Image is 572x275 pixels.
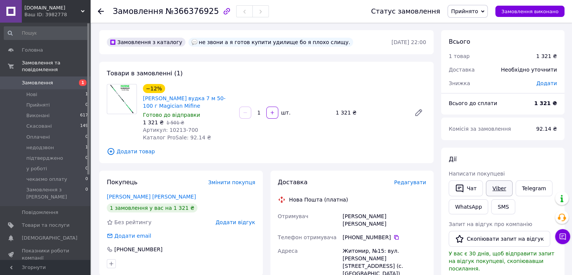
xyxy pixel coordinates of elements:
[107,147,426,156] span: Додати товар
[449,80,470,86] span: Знижка
[516,180,552,196] a: Telegram
[85,165,88,172] span: 0
[278,248,298,254] span: Адреса
[22,79,53,86] span: Замовлення
[536,126,557,132] span: 92.14 ₴
[85,134,88,141] span: 0
[24,11,90,18] div: Ваш ID: 3982778
[536,52,557,60] div: 1 321 ₴
[107,194,196,200] a: [PERSON_NAME] [PERSON_NAME]
[451,8,478,14] span: Прийнято
[287,196,350,203] div: Нова Пошта (платна)
[534,100,557,106] b: 1 321 ₴
[26,144,54,151] span: недодзвон
[166,120,184,125] span: 1 501 ₴
[22,47,43,53] span: Головна
[449,180,483,196] button: Чат
[107,179,138,186] span: Покупець
[278,179,308,186] span: Доставка
[85,155,88,162] span: 0
[333,107,408,118] div: 1 321 ₴
[98,8,104,15] div: Повернутися назад
[26,91,37,98] span: Нові
[191,39,197,45] img: :speech_balloon:
[278,213,308,219] span: Отримувач
[449,221,532,227] span: Запит на відгук про компанію
[143,127,198,133] span: Артикул: 10213-700
[449,67,475,73] span: Доставка
[449,251,554,272] span: У вас є 30 днів, щоб відправити запит на відгук покупцеві, скопіювавши посилання.
[85,102,88,108] span: 0
[394,179,426,185] span: Редагувати
[449,231,550,247] button: Скопіювати запит на відгук
[143,95,226,109] a: [PERSON_NAME] вудка 7 м 50-100 г Magician Mifine
[26,123,52,130] span: Скасовані
[143,134,211,141] span: Каталог ProSale: 92.14 ₴
[496,61,561,78] div: Необхідно уточнити
[110,84,134,114] img: Махова вудка 7 м 50-100 г Magician Mifine
[449,156,457,163] span: Дії
[143,119,164,125] span: 1 321 ₴
[26,165,47,172] span: у роботі
[85,186,88,200] span: 0
[495,6,564,17] button: Замовлення виконано
[26,176,67,183] span: чекаємо оплату
[80,112,88,119] span: 617
[501,9,558,14] span: Замовлення виконано
[449,199,488,214] a: WhatsApp
[165,7,219,16] span: №366376925
[341,209,428,231] div: [PERSON_NAME] [PERSON_NAME]
[278,234,337,240] span: Телефон отримувача
[449,100,497,106] span: Всього до сплати
[114,219,152,225] span: Без рейтингу
[143,84,165,93] div: −12%
[208,179,255,185] span: Змінити покупця
[26,186,85,200] span: Замовлення з [PERSON_NAME]
[22,222,70,229] span: Товари та послуги
[107,70,183,77] span: Товари в замовленні (1)
[449,126,511,132] span: Комісія за замовлення
[491,199,515,214] button: SMS
[85,144,88,151] span: 1
[107,38,185,47] div: Замовлення з каталогу
[107,203,197,212] div: 1 замовлення у вас на 1 321 ₴
[555,229,570,244] button: Чат з покупцем
[449,53,470,59] span: 1 товар
[449,171,505,177] span: Написати покупцеві
[26,102,50,108] span: Прийняті
[486,180,512,196] a: Viber
[113,7,163,16] span: Замовлення
[24,5,81,11] span: fatcarp.com.ua
[371,8,440,15] div: Статус замовлення
[343,234,426,241] div: [PHONE_NUMBER]
[114,246,163,253] div: [PHONE_NUMBER]
[22,60,90,73] span: Замовлення та повідомлення
[26,134,50,141] span: Оплачені
[411,105,426,120] a: Редагувати
[26,112,50,119] span: Виконані
[391,39,426,45] time: [DATE] 22:00
[79,79,86,86] span: 1
[22,209,58,216] span: Повідомлення
[536,80,557,86] span: Додати
[188,38,354,47] div: не звони а я готов купити удилище бо я плохо слищу.
[26,155,63,162] span: підтверджено
[85,176,88,183] span: 0
[449,38,470,45] span: Всього
[143,112,200,118] span: Готово до відправки
[114,232,152,240] div: Додати email
[106,232,152,240] div: Додати email
[215,219,255,225] span: Додати відгук
[22,235,77,241] span: [DEMOGRAPHIC_DATA]
[4,26,89,40] input: Пошук
[279,109,291,116] div: шт.
[22,247,70,261] span: Показники роботи компанії
[80,123,88,130] span: 149
[85,91,88,98] span: 1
